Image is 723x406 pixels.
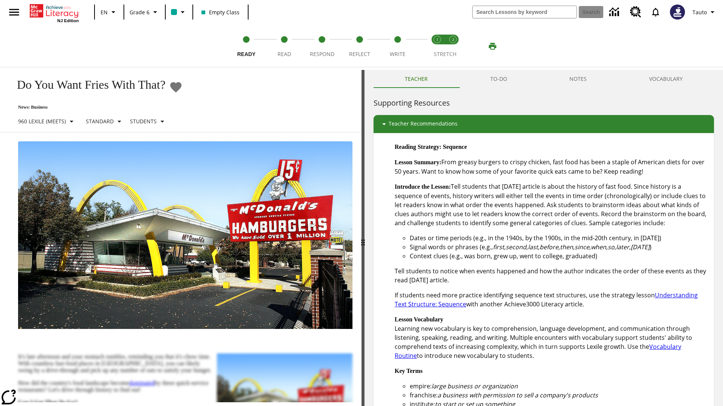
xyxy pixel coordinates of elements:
em: when [591,243,606,251]
em: before [540,243,558,251]
div: Home [30,3,79,23]
button: Write step 5 of 5 [376,26,419,67]
button: Read step 2 of 5 [262,26,306,67]
button: NOTES [538,70,618,88]
em: later [616,243,629,251]
p: Standard [86,117,114,125]
button: Reflect step 4 of 5 [338,26,381,67]
span: NJ Edition [57,18,79,23]
p: Teacher Recommendations [389,120,458,129]
span: Empty Class [201,8,239,16]
button: Open side menu [3,1,25,23]
button: Stretch Respond step 2 of 2 [442,26,464,67]
strong: Introduce the Lesson: [395,183,451,190]
button: Select Student [127,115,170,128]
p: Students [130,117,157,125]
img: Avatar [670,5,685,20]
span: Tauto [692,8,707,16]
span: Respond [310,50,334,58]
em: [DATE] [631,243,650,251]
em: so [608,243,615,251]
em: then [560,243,573,251]
a: Data Center [605,2,625,23]
li: Dates or time periods (e.g., in the 1940s, by the 1900s, in the mid-20th century, in [DATE]) [410,233,708,242]
div: Instructional Panel Tabs [374,70,714,88]
button: Add to Favorites - Do You Want Fries With That? [169,80,183,94]
div: Teacher Recommendations [374,115,714,133]
strong: Reading Strategy: [395,144,441,150]
strong: Lesson Vocabulary [395,316,443,323]
span: STRETCH [434,50,456,58]
button: Select Lexile, 960 Lexile (Meets) [15,115,79,128]
button: Teacher [374,70,459,88]
span: Read [278,50,291,58]
div: activity [365,70,723,406]
h1: Do You Want Fries With That? [9,78,165,92]
li: franchise: [410,391,708,400]
p: Learning new vocabulary is key to comprehension, language development, and communication through ... [395,315,708,360]
p: News: Business [9,105,183,110]
em: last [528,243,538,251]
text: 1 [436,37,438,42]
li: empire: [410,382,708,391]
button: Select a new avatar [665,2,689,22]
div: Press Enter or Spacebar and then press right and left arrow keys to move the slider [361,70,365,406]
button: Stretch Read step 1 of 2 [426,26,448,67]
em: large business or organization [432,382,518,390]
button: Grade: Grade 6, Select a grade [127,5,163,19]
text: 2 [452,37,454,42]
em: second [506,243,526,251]
em: first [493,243,504,251]
button: Language: EN, Select a language [97,5,121,19]
li: Signal words or phrases (e.g., , , , , , , , , , ) [410,242,708,251]
h6: Supporting Resources [374,97,714,109]
li: Context clues (e.g., was born, grew up, went to college, graduated) [410,251,708,261]
input: search field [473,6,577,18]
p: If students need more practice identifying sequence text structures, use the strategy lesson with... [395,291,708,309]
a: Resource Center, Will open in new tab [625,2,646,22]
button: VOCABULARY [618,70,714,88]
button: Ready step 1 of 5 [224,26,268,67]
button: Respond step 3 of 5 [300,26,344,67]
span: Write [390,50,406,58]
img: One of the first McDonald's stores, with the iconic red sign and golden arches. [18,141,352,329]
button: Profile/Settings [689,5,720,19]
span: EN [101,8,108,16]
strong: Sequence [443,144,467,150]
em: since [575,243,589,251]
p: 960 Lexile (Meets) [18,117,66,125]
strong: Key Terms [395,368,423,374]
button: Scaffolds, Standard [83,115,127,128]
p: From greasy burgers to crispy chicken, fast food has been a staple of American diets for over 50 ... [395,158,708,176]
span: Grade 6 [130,8,149,16]
button: Print [480,39,505,53]
span: Ready [237,51,256,57]
p: Tell students to notice when events happened and how the author indicates the order of these even... [395,267,708,285]
em: a business with permission to sell a company's products [438,391,598,399]
p: Tell students that [DATE] article is about the history of fast food. Since history is a sequence ... [395,182,708,227]
button: Class color is teal. Change class color [168,5,190,19]
a: Notifications [646,2,665,22]
span: Reflect [349,50,370,58]
button: TO-DO [459,70,538,88]
strong: Lesson Summary: [395,159,441,165]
